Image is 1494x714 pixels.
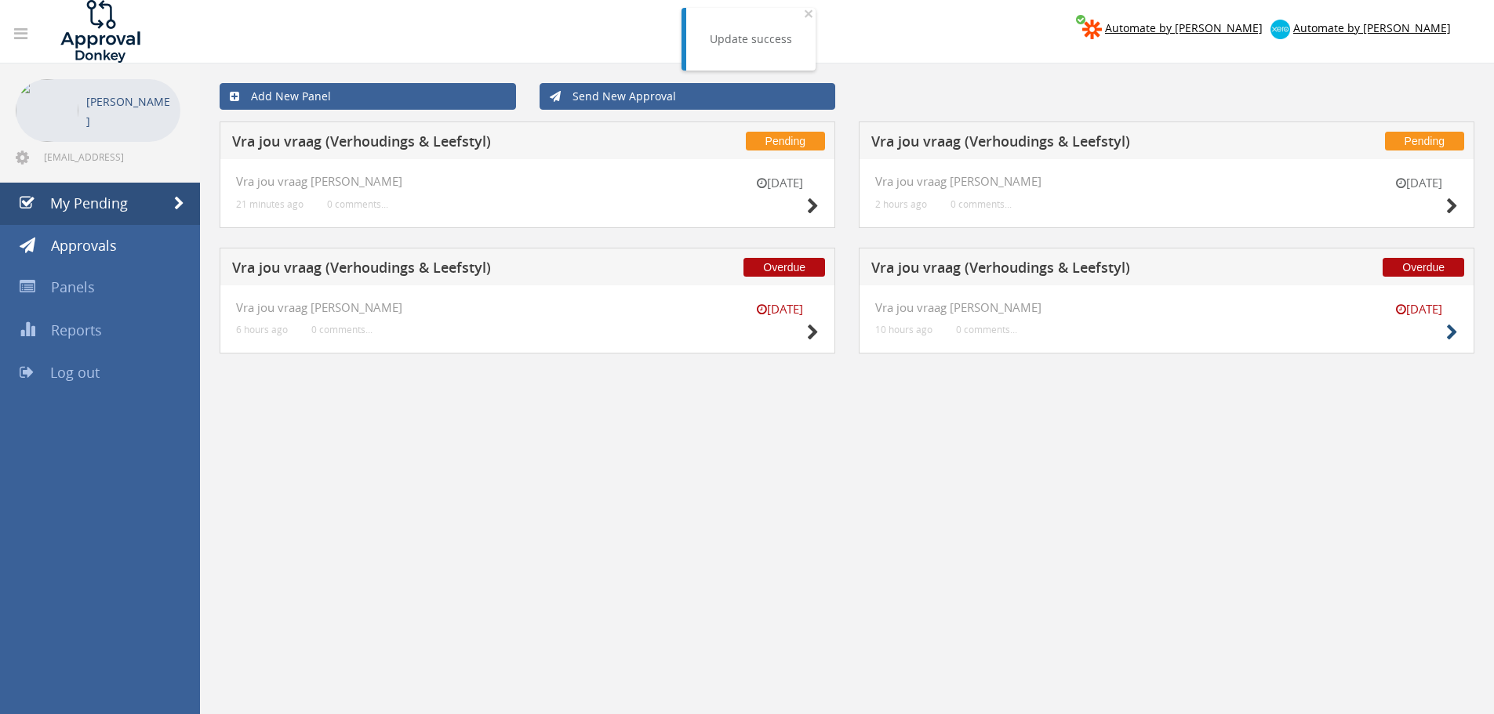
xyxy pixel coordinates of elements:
[232,134,645,154] h5: Vra jou vraag (Verhoudings & Leefstyl)
[740,175,819,191] small: [DATE]
[956,324,1017,335] small: 0 comments...
[871,260,1285,280] h5: Vra jou vraag (Verhoudings & Leefstyl)
[44,150,177,163] span: [EMAIL_ADDRESS][DOMAIN_NAME]
[1082,20,1102,39] img: zapier-logomark.png
[804,2,813,24] span: ×
[1293,20,1451,35] span: Automate by [PERSON_NAME]
[51,277,95,296] span: Panels
[1385,132,1464,150] span: Pending
[236,175,819,188] h4: Vra jou vraag [PERSON_NAME]
[50,194,128,212] span: My Pending
[1105,20,1263,35] span: Automate by [PERSON_NAME]
[540,83,836,110] a: Send New Approval
[951,198,1012,210] small: 0 comments...
[875,324,932,335] small: 10 hours ago
[1383,258,1464,277] span: Overdue
[746,132,825,150] span: Pending
[1270,20,1290,39] img: xero-logo.png
[875,198,927,210] small: 2 hours ago
[311,324,373,335] small: 0 comments...
[232,260,645,280] h5: Vra jou vraag (Verhoudings & Leefstyl)
[710,31,792,47] div: Update success
[236,198,304,210] small: 21 minutes ago
[743,258,825,277] span: Overdue
[1379,175,1458,191] small: [DATE]
[871,134,1285,154] h5: Vra jou vraag (Verhoudings & Leefstyl)
[50,363,100,382] span: Log out
[327,198,388,210] small: 0 comments...
[875,175,1458,188] h4: Vra jou vraag [PERSON_NAME]
[1379,301,1458,317] small: [DATE]
[51,236,117,255] span: Approvals
[220,83,516,110] a: Add New Panel
[875,301,1458,314] h4: Vra jou vraag [PERSON_NAME]
[86,92,173,131] p: [PERSON_NAME]
[236,324,288,335] small: 6 hours ago
[236,301,819,314] h4: Vra jou vraag [PERSON_NAME]
[740,301,819,317] small: [DATE]
[51,321,102,339] span: Reports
